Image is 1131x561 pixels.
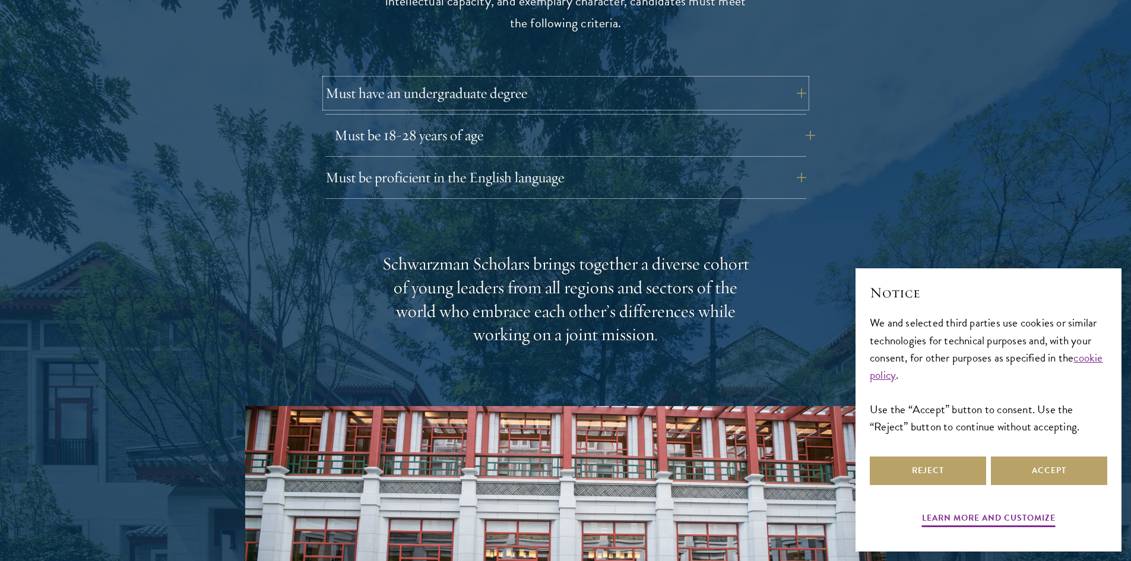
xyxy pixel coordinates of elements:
button: Must be proficient in the English language [325,163,806,192]
button: Accept [991,457,1107,485]
button: Reject [870,457,986,485]
div: We and selected third parties use cookies or similar technologies for technical purposes and, wit... [870,314,1107,435]
a: cookie policy [870,349,1103,383]
h2: Notice [870,283,1107,303]
button: Must have an undergraduate degree [325,79,806,107]
button: Learn more and customize [922,511,1056,529]
div: Schwarzman Scholars brings together a diverse cohort of young leaders from all regions and sector... [382,252,750,347]
button: Must be 18-28 years of age [334,121,815,150]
